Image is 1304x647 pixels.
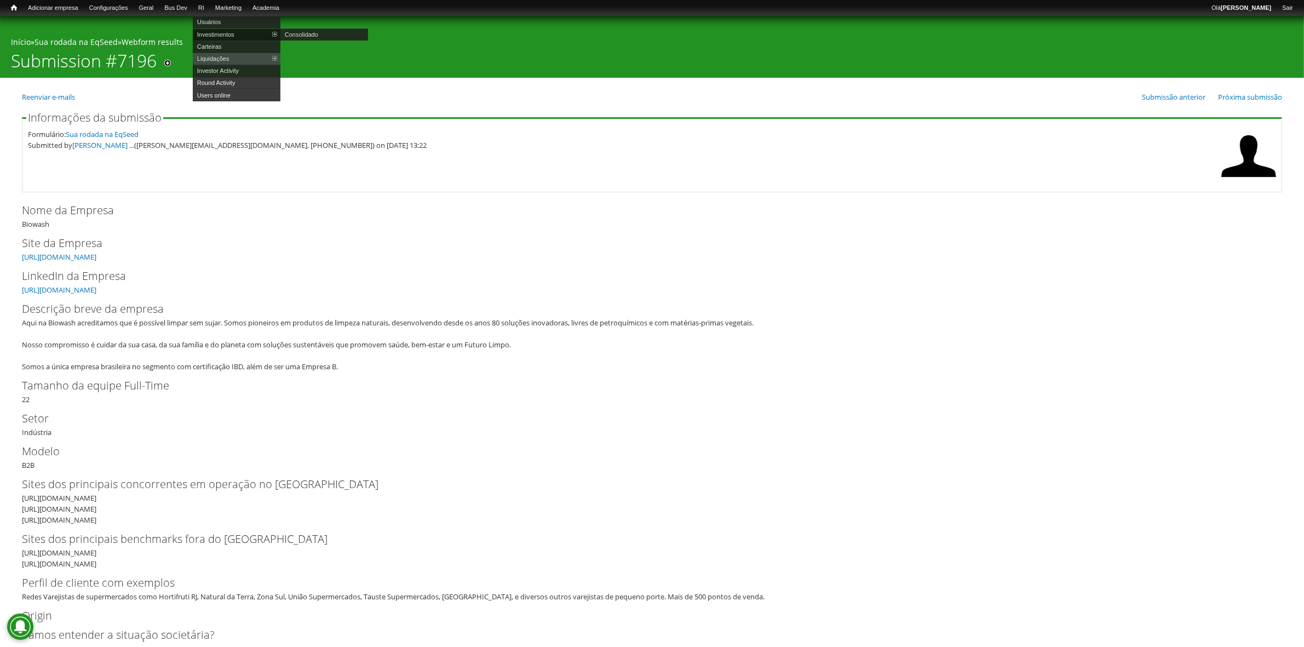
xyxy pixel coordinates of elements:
[159,3,193,14] a: Bus Dev
[247,3,285,14] a: Academia
[28,129,1216,140] div: Formulário:
[22,3,84,14] a: Adicionar empresa
[22,531,1264,547] label: Sites dos principais benchmarks fora do [GEOGRAPHIC_DATA]
[22,377,1264,394] label: Tamanho da equipe Full-Time
[22,252,96,262] a: [URL][DOMAIN_NAME]
[22,202,1264,219] label: Nome da Empresa
[210,3,247,14] a: Marketing
[22,301,1264,317] label: Descrição breve da empresa
[22,531,1282,569] div: [URL][DOMAIN_NAME] [URL][DOMAIN_NAME]
[22,493,1275,525] div: [URL][DOMAIN_NAME] [URL][DOMAIN_NAME] [URL][DOMAIN_NAME]
[22,608,1264,624] label: Origin
[22,629,1282,640] h2: Vamos entender a situação societária?
[66,129,139,139] a: Sua rodada na EqSeed
[1221,176,1276,186] a: Ver perfil do usuário.
[22,92,75,102] a: Reenviar e-mails
[35,37,118,47] a: Sua rodada na EqSeed
[22,443,1264,460] label: Modelo
[1206,3,1277,14] a: Olá[PERSON_NAME]
[1277,3,1299,14] a: Sair
[22,443,1282,471] div: B2B
[11,50,157,78] h1: Submission #7196
[22,575,1264,591] label: Perfil de cliente com exemplos
[1142,92,1205,102] a: Submissão anterior
[5,3,22,13] a: Início
[11,37,31,47] a: Início
[122,37,183,47] a: Webform results
[1218,92,1282,102] a: Próxima submissão
[1221,129,1276,184] img: Foto de Rafael Valente Felitte
[133,3,159,14] a: Geral
[22,410,1282,438] div: Indústria
[22,285,96,295] a: [URL][DOMAIN_NAME]
[22,317,1275,372] div: Aqui na Biowash acreditamos que é possível limpar sem sujar. Somos pioneiros em produtos de limpe...
[22,410,1264,427] label: Setor
[22,591,1275,602] div: Redes Varejistas de supermercados como Hortifruti RJ, Natural da Terra, Zona Sul, União Supermerc...
[22,202,1282,230] div: Biowash
[26,112,163,123] legend: Informações da submissão
[22,235,1264,251] label: Site da Empresa
[22,377,1282,405] div: 22
[11,37,1293,50] div: » »
[1221,4,1271,11] strong: [PERSON_NAME]
[11,4,17,12] span: Início
[22,268,1264,284] label: LinkedIn da Empresa
[193,3,210,14] a: RI
[28,140,1216,151] div: Submitted by ([PERSON_NAME][EMAIL_ADDRESS][DOMAIN_NAME], [PHONE_NUMBER]) on [DATE] 13:22
[72,140,134,150] a: [PERSON_NAME] ...
[22,476,1264,493] label: Sites dos principais concorrentes em operação no [GEOGRAPHIC_DATA]
[84,3,134,14] a: Configurações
